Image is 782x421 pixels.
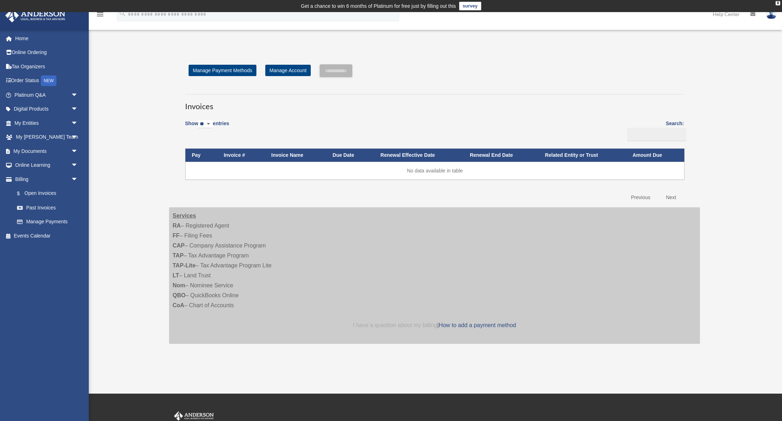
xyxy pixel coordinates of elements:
div: Get a chance to win 6 months of Platinum for free just by filling out this [301,2,456,10]
div: close [776,1,780,5]
a: My Documentsarrow_drop_down [5,144,89,158]
a: survey [459,2,481,10]
strong: Services [173,213,196,219]
a: Events Calendar [5,229,89,243]
a: Home [5,31,89,46]
strong: CoA [173,302,184,308]
i: search [119,10,126,17]
a: menu [96,12,104,18]
span: $ [21,189,25,198]
strong: FF [173,233,180,239]
th: Amount Due: activate to sort column ascending [626,149,684,162]
img: User Pic [766,9,777,19]
input: Search: [627,128,686,141]
a: Digital Productsarrow_drop_down [5,102,89,116]
a: My Entitiesarrow_drop_down [5,116,89,130]
img: Anderson Advisors Platinum Portal [3,9,67,22]
strong: TAP-Lite [173,262,196,268]
span: arrow_drop_down [71,88,85,102]
a: Platinum Q&Aarrow_drop_down [5,88,89,102]
th: Due Date: activate to sort column ascending [326,149,374,162]
th: Renewal End Date: activate to sort column ascending [463,149,539,162]
a: My [PERSON_NAME] Teamarrow_drop_down [5,130,89,144]
a: $Open Invoices [10,186,82,201]
p: | [173,320,696,330]
a: Manage Payments [10,215,85,229]
a: Next [661,190,681,205]
th: Invoice Name: activate to sort column ascending [265,149,326,162]
strong: QBO [173,292,185,298]
th: Pay: activate to sort column descending [185,149,217,162]
div: NEW [41,75,56,86]
a: Online Learningarrow_drop_down [5,158,89,172]
a: Previous [626,190,656,205]
strong: CAP [173,243,185,249]
span: arrow_drop_down [71,158,85,173]
i: menu [96,10,104,18]
span: arrow_drop_down [71,102,85,117]
strong: TAP [173,252,184,259]
strong: Nom [173,282,185,288]
th: Related Entity or Trust: activate to sort column ascending [539,149,626,162]
a: Order StatusNEW [5,74,89,88]
a: Tax Organizers [5,59,89,74]
a: Manage Account [265,65,311,76]
a: Past Invoices [10,201,85,215]
th: Invoice #: activate to sort column ascending [217,149,265,162]
span: arrow_drop_down [71,172,85,187]
span: arrow_drop_down [71,130,85,145]
select: Showentries [198,120,213,128]
a: How to add a payment method [439,322,516,328]
span: arrow_drop_down [71,116,85,130]
label: Search: [625,119,684,141]
a: Online Ordering [5,46,89,60]
strong: RA [173,223,181,229]
label: Show entries [185,119,229,135]
a: Billingarrow_drop_down [5,172,85,186]
a: I have a question about my billing [353,322,437,328]
span: arrow_drop_down [71,144,85,159]
a: Manage Payment Methods [189,65,256,76]
h3: Invoices [185,94,684,112]
div: – Registered Agent – Filing Fees – Company Assistance Program – Tax Advantage Program – Tax Advan... [169,207,700,344]
td: No data available in table [185,162,684,180]
img: Anderson Advisors Platinum Portal [173,411,215,421]
th: Renewal Effective Date: activate to sort column ascending [374,149,463,162]
strong: LT [173,272,179,278]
